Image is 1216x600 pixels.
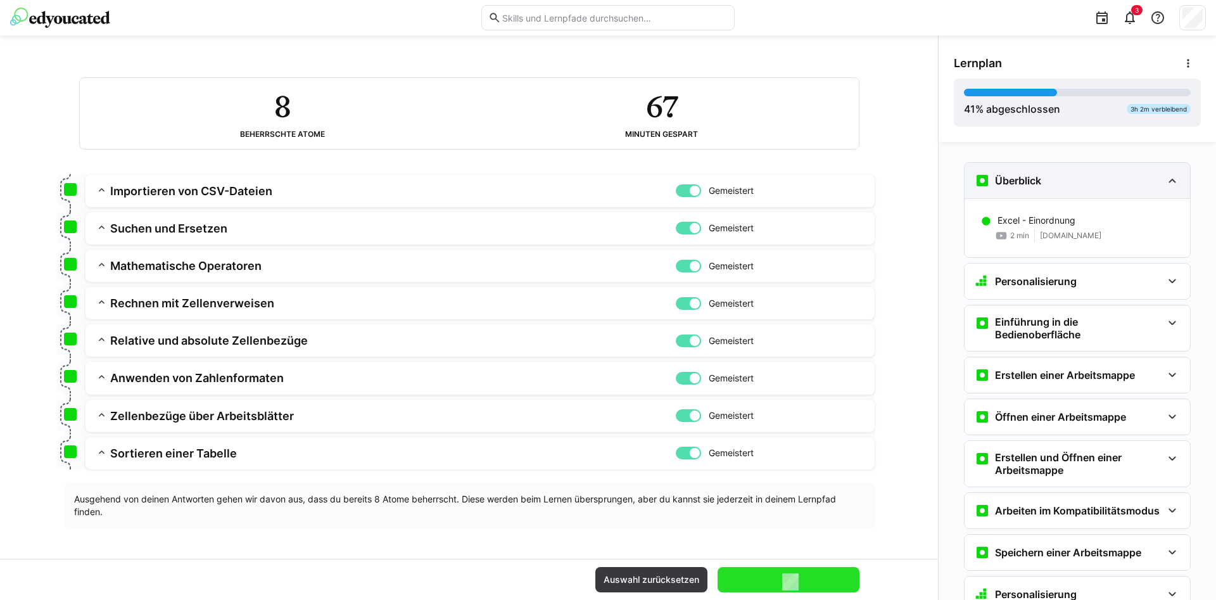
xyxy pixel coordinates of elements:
[646,88,678,125] h2: 67
[110,446,676,461] h3: Sortieren einer Tabelle
[110,184,676,198] h3: Importieren von CSV-Dateien
[709,260,754,272] span: Gemeistert
[110,221,676,236] h3: Suchen und Ersetzen
[1040,231,1101,241] span: [DOMAIN_NAME]
[997,214,1075,227] p: Excel - Einordnung
[964,103,975,115] span: 41
[709,409,754,422] span: Gemeistert
[995,174,1041,187] h3: Überblick
[625,130,698,139] div: Minuten gespart
[709,184,754,197] span: Gemeistert
[995,275,1077,288] h3: Personalisierung
[110,371,676,385] h3: Anwenden von Zahlenformaten
[709,222,754,234] span: Gemeistert
[595,567,707,592] button: Auswahl zurücksetzen
[110,296,676,310] h3: Rechnen mit Zellenverweisen
[995,316,1162,341] h3: Einführung in die Bedienoberfläche
[274,88,291,125] h2: 8
[110,409,676,423] h3: Zellenbezüge über Arbeitsblätter
[1135,6,1139,14] span: 3
[110,333,676,348] h3: Relative und absolute Zellenbezüge
[709,335,754,347] span: Gemeistert
[709,447,754,459] span: Gemeistert
[995,451,1162,476] h3: Erstellen und Öffnen einer Arbeitsmappe
[709,372,754,385] span: Gemeistert
[64,483,875,528] div: Ausgehend von deinen Antworten gehen wir davon aus, dass du bereits 8 Atome beherrscht. Diese wer...
[995,369,1135,381] h3: Erstellen einer Arbeitsmappe
[995,546,1141,559] h3: Speichern einer Arbeitsmappe
[1010,231,1029,241] span: 2 min
[501,12,728,23] input: Skills und Lernpfade durchsuchen…
[1127,104,1191,114] div: 3h 2m verbleibend
[709,297,754,310] span: Gemeistert
[995,411,1126,423] h3: Öffnen einer Arbeitsmappe
[964,101,1060,117] div: % abgeschlossen
[602,573,701,586] span: Auswahl zurücksetzen
[954,56,1002,70] span: Lernplan
[995,504,1160,517] h3: Arbeiten im Kompatibilitätsmodus
[110,259,676,273] h3: Mathematische Operatoren
[240,130,325,139] div: Beherrschte Atome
